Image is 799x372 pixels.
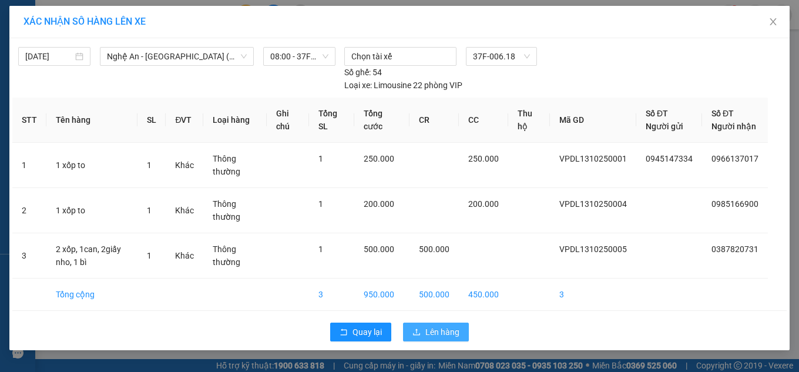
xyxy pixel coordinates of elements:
[354,98,409,143] th: Tổng cước
[166,98,203,143] th: ĐVT
[166,188,203,233] td: Khác
[364,154,394,163] span: 250.000
[318,199,323,209] span: 1
[309,279,354,311] td: 3
[364,199,394,209] span: 200.000
[412,328,421,337] span: upload
[267,98,309,143] th: Ghi chú
[107,48,247,65] span: Nghệ An - Sài Gòn (QL1A)
[409,98,459,143] th: CR
[344,66,371,79] span: Số ghế:
[559,244,627,254] span: VPDL1310250005
[46,279,137,311] td: Tổng cộng
[425,326,459,339] span: Lên hàng
[711,199,758,209] span: 0985166900
[12,188,46,233] td: 2
[318,154,323,163] span: 1
[559,199,627,209] span: VPDL1310250004
[137,98,166,143] th: SL
[147,160,152,170] span: 1
[147,251,152,260] span: 1
[340,328,348,337] span: rollback
[12,98,46,143] th: STT
[147,206,152,215] span: 1
[318,244,323,254] span: 1
[354,279,409,311] td: 950.000
[240,53,247,60] span: down
[203,188,267,233] td: Thông thường
[550,98,636,143] th: Mã GD
[473,48,531,65] span: 37F-006.18
[46,188,137,233] td: 1 xốp to
[559,154,627,163] span: VPDL1310250001
[403,323,469,341] button: uploadLên hàng
[166,233,203,279] td: Khác
[12,143,46,188] td: 1
[646,122,683,131] span: Người gửi
[46,233,137,279] td: 2 xốp, 1can, 2giấy nho, 1 bì
[459,279,508,311] td: 450.000
[203,143,267,188] td: Thông thường
[344,79,462,92] div: Limousine 22 phòng VIP
[711,122,756,131] span: Người nhận
[344,79,372,92] span: Loại xe:
[468,199,499,209] span: 200.000
[25,50,73,63] input: 13/10/2025
[203,233,267,279] td: Thông thường
[46,98,137,143] th: Tên hàng
[646,154,693,163] span: 0945147334
[508,98,550,143] th: Thu hộ
[711,154,758,163] span: 0966137017
[203,98,267,143] th: Loại hàng
[12,233,46,279] td: 3
[768,17,778,26] span: close
[330,323,391,341] button: rollbackQuay lại
[352,326,382,339] span: Quay lại
[459,98,508,143] th: CC
[419,244,449,254] span: 500.000
[270,48,328,65] span: 08:00 - 37F-006.18
[468,154,499,163] span: 250.000
[23,16,146,27] span: XÁC NHẬN SỐ HÀNG LÊN XE
[309,98,354,143] th: Tổng SL
[409,279,459,311] td: 500.000
[166,143,203,188] td: Khác
[344,66,382,79] div: 54
[46,143,137,188] td: 1 xốp to
[550,279,636,311] td: 3
[646,109,668,118] span: Số ĐT
[757,6,790,39] button: Close
[711,109,734,118] span: Số ĐT
[711,244,758,254] span: 0387820731
[364,244,394,254] span: 500.000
